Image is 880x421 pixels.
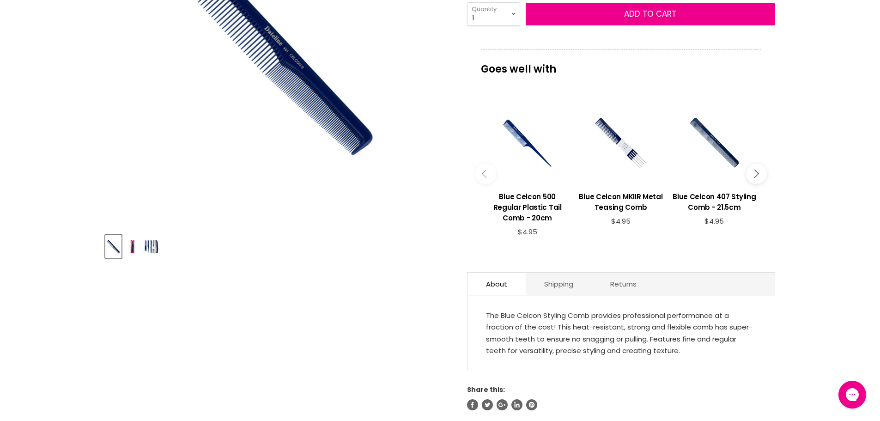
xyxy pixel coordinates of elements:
[481,49,761,79] p: Goes well with
[467,2,520,25] select: Quantity
[579,184,663,217] a: View product:Blue Celcon MKIIR Metal Teasing Comb
[467,385,775,410] aside: Share this:
[672,191,756,213] h3: Blue Celcon 407 Styling Comb - 21.5cm
[579,191,663,213] h3: Blue Celcon MKIIR Metal Teasing Comb
[526,273,592,295] a: Shipping
[834,378,871,412] iframe: Gorgias live chat messenger
[592,273,655,295] a: Returns
[486,191,570,223] h3: Blue Celcon 500 Regular Plastic Tail Comb - 20cm
[467,385,505,394] span: Share this:
[143,235,159,258] button: Blue Celcon 401 Tapered Styling Comb - 17.5cm
[704,216,724,226] span: $4.95
[144,236,158,257] img: Blue Celcon 401 Tapered Styling Comb - 17.5cm
[672,184,756,217] a: View product:Blue Celcon 407 Styling Comb - 21.5cm
[105,235,121,258] button: Blue Celcon 401 Tapered Styling Comb - 17.5cm
[526,3,775,26] button: Add to cart
[467,273,526,295] a: About
[611,216,631,226] span: $4.95
[624,8,676,19] span: Add to cart
[125,236,140,257] img: Blue Celcon 401 Tapered Styling Comb - 17.5cm
[486,184,570,228] a: View product:Blue Celcon 500 Regular Plastic Tail Comb - 20cm
[104,232,452,258] div: Product thumbnails
[106,236,121,257] img: Blue Celcon 401 Tapered Styling Comb - 17.5cm
[486,310,757,357] div: The Blue Celcon Styling Comb provides professional performance at a fraction of the cost! This he...
[518,227,537,237] span: $4.95
[124,235,140,258] button: Blue Celcon 401 Tapered Styling Comb - 17.5cm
